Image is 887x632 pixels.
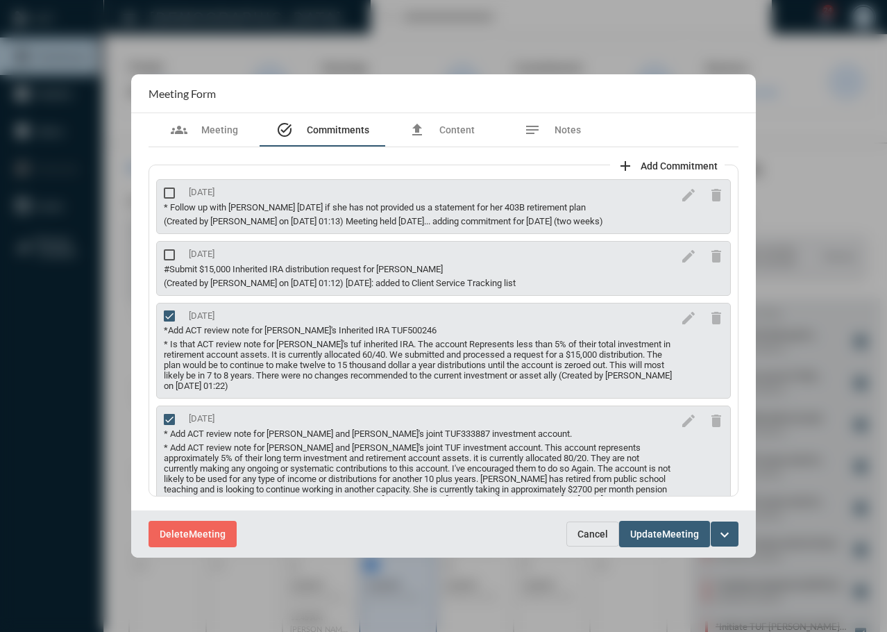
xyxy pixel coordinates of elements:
span: Cancel [577,529,608,540]
mat-icon: edit [680,187,697,203]
button: delete commitment [702,180,730,208]
button: Cancel [566,522,619,547]
span: Delete [160,529,189,540]
button: edit commitment [675,406,702,434]
span: Notes [555,124,581,135]
h2: Meeting Form [149,87,216,100]
div: *Add ACT review note for [PERSON_NAME]'s Inherited IRA TUF500246 [164,325,675,335]
mat-icon: edit [680,413,697,429]
div: #Submit $15,000 Inherited IRA distribution request for [PERSON_NAME] [164,264,675,274]
button: delete commitment [702,242,730,269]
mat-icon: edit [680,248,697,265]
mat-icon: groups [171,122,187,138]
mat-icon: delete [708,248,725,265]
mat-icon: edit [680,310,697,326]
button: UpdateMeeting [619,521,710,547]
button: edit commitment [675,180,702,208]
button: edit commitment [675,242,702,269]
div: * Is that ACT review note for [PERSON_NAME]'s tuf inherited IRA. The account Represents less than... [164,339,675,391]
span: Meeting [662,529,699,540]
div: (Created by [PERSON_NAME] on [DATE] 01:13) Meeting held [DATE]... adding commitment for [DATE] (t... [164,216,675,226]
button: edit commitment [675,303,702,331]
div: (Created by [PERSON_NAME] on [DATE] 01:12) [DATE]: added to Client Service Tracking list [164,278,675,288]
button: delete commitment [702,406,730,434]
mat-icon: notes [524,122,541,138]
mat-icon: delete [708,187,725,203]
span: Meeting [189,529,226,540]
mat-icon: delete [708,310,725,326]
button: add commitment [610,151,725,178]
div: [DATE] [189,310,214,322]
button: delete commitment [702,303,730,331]
mat-icon: expand_more [716,526,733,543]
div: * Add ACT review note for [PERSON_NAME] and [PERSON_NAME]'s joint TUF333887 investment account. [164,429,675,439]
div: [DATE] [189,413,214,425]
mat-icon: delete [708,413,725,429]
div: * Follow up with [PERSON_NAME] [DATE] if she has not provided us a statement for her 403B retirem... [164,202,675,213]
mat-icon: add [617,158,634,174]
div: [DATE] [189,249,214,260]
div: [DATE] [189,187,214,199]
span: Commitments [307,124,369,135]
mat-icon: file_upload [409,122,425,138]
span: Content [439,124,475,135]
span: Meeting [201,124,238,135]
button: DeleteMeeting [149,521,237,547]
mat-icon: task_alt [276,122,293,138]
span: Update [630,529,662,540]
span: Add Commitment [641,160,718,172]
div: * Add ACT review note for [PERSON_NAME] and [PERSON_NAME]'s joint TUF investment account. This ac... [164,442,675,505]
